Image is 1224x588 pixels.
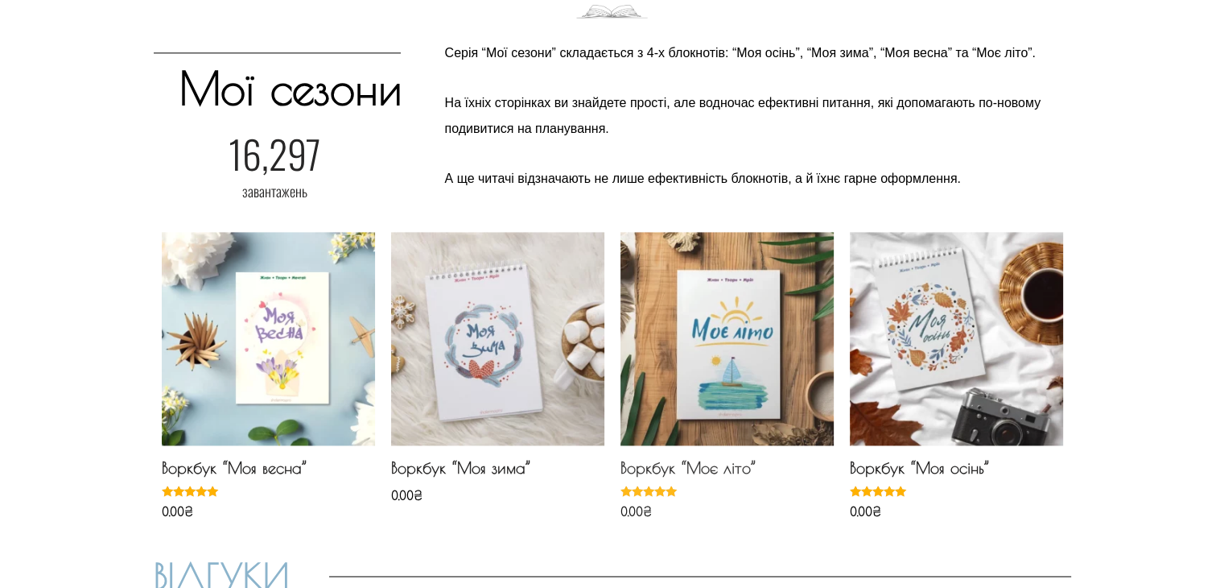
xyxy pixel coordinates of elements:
[620,486,680,497] div: Оцінено в 5.00 з 5
[445,40,1055,66] p: Серія “Мої сезони” складається з 4-х блокнотів: “Моя осінь”, “Моя зима”, “Моя весна” та “Моє літо”.
[620,232,834,445] img: Воркбук "Моє літо"
[850,458,1063,486] h2: Воркбук “Моя осінь”
[162,458,375,486] h2: Воркбук “Моя весна”
[162,486,221,497] div: Оцінено в 5.00 з 5
[620,505,652,520] bdi: 0.00
[850,232,1063,445] img: Воркбук "Моя осінь"
[154,173,397,209] div: завантажень
[620,486,680,536] span: Оцінено в з 5
[162,232,375,445] img: Воркбук "Моя весна"
[162,486,221,536] span: Оцінено в з 5
[850,232,1063,524] a: Воркбук "Моя осінь"Воркбук “Моя осінь”Оцінено в 5.00 з 5 0.00₴
[391,489,422,503] bdi: 0.00
[850,486,909,497] div: Оцінено в 5.00 з 5
[850,486,909,536] span: Оцінено в з 5
[184,505,193,520] span: ₴
[872,505,881,520] span: ₴
[850,505,881,520] bdi: 0.00
[154,65,429,110] h4: Мої сезони
[445,166,1055,192] p: А ще читачі відзначають не лише ефективність блокнотів, а й їхнє гарне оформлення.
[162,232,375,524] a: Воркбук "Моя весна"Воркбук “Моя весна”Оцінено в 5.00 з 5 0.00₴
[391,232,604,445] img: Воркбук "Моя зима"
[162,505,193,520] bdi: 0.00
[643,505,652,520] span: ₴
[391,232,604,507] a: Воркбук "Моя зима"Воркбук “Моя зима” 0.00₴
[391,458,604,486] h2: Воркбук “Моя зима”
[620,458,834,486] h2: Воркбук “Моє літо”
[229,135,321,173] span: 16,297
[414,489,422,503] span: ₴
[620,232,834,524] a: Воркбук "Моє літо"Воркбук “Моє літо”Оцінено в 5.00 з 5 0.00₴
[445,90,1055,142] p: На їхніх сторінках ви знайдете прості, але водночас ефективні питання, які допомагають по-новому ...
